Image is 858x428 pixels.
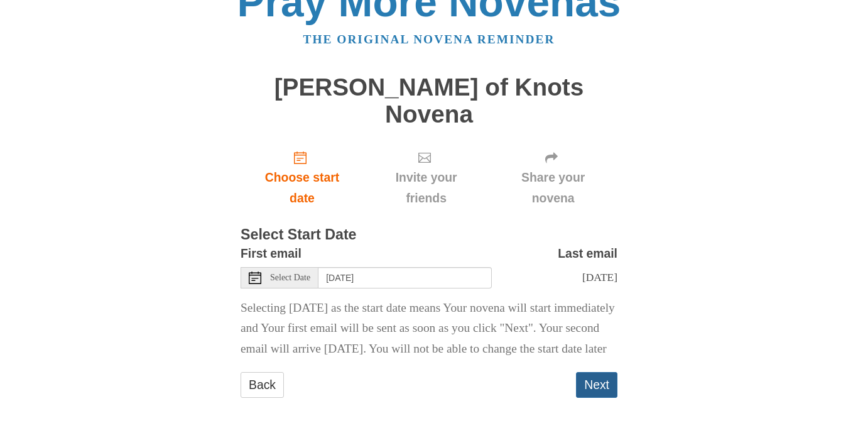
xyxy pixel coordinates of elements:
[241,243,301,264] label: First email
[576,372,617,398] button: Next
[270,273,310,282] span: Select Date
[318,267,492,288] input: Use the arrow keys to pick a date
[241,227,617,243] h3: Select Start Date
[241,74,617,128] h1: [PERSON_NAME] of Knots Novena
[303,33,555,46] a: The original novena reminder
[241,140,364,215] a: Choose start date
[582,271,617,283] span: [DATE]
[241,372,284,398] a: Back
[364,140,489,215] div: Click "Next" to confirm your start date first.
[376,167,476,209] span: Invite your friends
[241,298,617,360] p: Selecting [DATE] as the start date means Your novena will start immediately and Your first email ...
[253,167,351,209] span: Choose start date
[501,167,605,209] span: Share your novena
[558,243,617,264] label: Last email
[489,140,617,215] div: Click "Next" to confirm your start date first.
